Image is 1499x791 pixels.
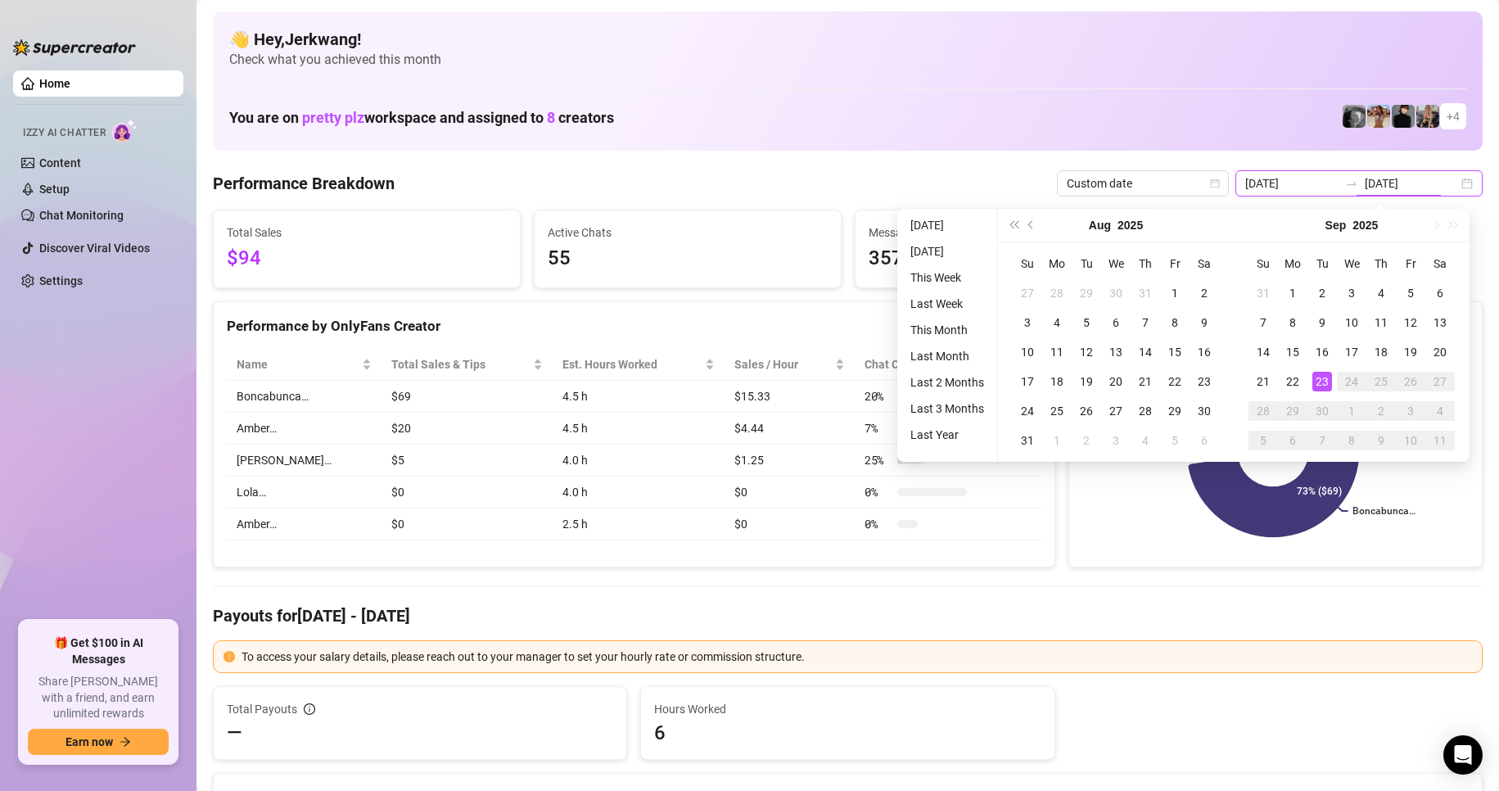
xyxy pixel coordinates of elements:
[382,381,553,413] td: $69
[1396,396,1425,426] td: 2025-10-03
[1430,401,1450,421] div: 4
[1190,308,1219,337] td: 2025-08-09
[1190,278,1219,308] td: 2025-08-02
[1253,401,1273,421] div: 28
[1042,249,1072,278] th: Mo
[1366,308,1396,337] td: 2025-09-11
[1160,278,1190,308] td: 2025-08-01
[1401,431,1420,450] div: 10
[382,413,553,445] td: $20
[1047,431,1067,450] div: 1
[855,349,1041,381] th: Chat Conversion
[1283,313,1303,332] div: 8
[865,387,891,405] span: 20 %
[1312,372,1332,391] div: 23
[1077,401,1096,421] div: 26
[1401,342,1420,362] div: 19
[1077,342,1096,362] div: 12
[1101,367,1131,396] td: 2025-08-20
[1018,342,1037,362] div: 10
[229,28,1466,51] h4: 👋 Hey, Jerkwang !
[1396,278,1425,308] td: 2025-09-05
[548,243,828,274] span: 55
[1312,342,1332,362] div: 16
[1425,308,1455,337] td: 2025-09-13
[1160,396,1190,426] td: 2025-08-29
[1278,367,1307,396] td: 2025-09-22
[1283,401,1303,421] div: 29
[1131,367,1160,396] td: 2025-08-21
[1042,308,1072,337] td: 2025-08-04
[1416,105,1439,128] img: Violet
[1042,337,1072,367] td: 2025-08-11
[382,445,553,477] td: $5
[865,419,891,437] span: 7 %
[562,355,702,373] div: Est. Hours Worked
[1160,337,1190,367] td: 2025-08-15
[1337,367,1366,396] td: 2025-09-24
[1042,396,1072,426] td: 2025-08-25
[1106,431,1126,450] div: 3
[1278,249,1307,278] th: Mo
[904,268,991,287] li: This Week
[1072,308,1101,337] td: 2025-08-05
[1371,283,1391,303] div: 4
[227,700,297,718] span: Total Payouts
[1047,372,1067,391] div: 18
[1131,426,1160,455] td: 2025-09-04
[1425,337,1455,367] td: 2025-09-20
[1042,426,1072,455] td: 2025-09-01
[28,674,169,722] span: Share [PERSON_NAME] with a friend, and earn unlimited rewards
[1396,367,1425,396] td: 2025-09-26
[1366,396,1396,426] td: 2025-10-02
[1106,283,1126,303] div: 30
[1396,249,1425,278] th: Fr
[725,413,855,445] td: $4.44
[1278,396,1307,426] td: 2025-09-29
[1345,177,1358,190] span: swap-right
[1248,396,1278,426] td: 2025-09-28
[1072,249,1101,278] th: Tu
[1077,283,1096,303] div: 29
[1160,426,1190,455] td: 2025-09-05
[1101,337,1131,367] td: 2025-08-13
[39,77,70,90] a: Home
[1248,337,1278,367] td: 2025-09-14
[112,119,138,142] img: AI Chatter
[1190,367,1219,396] td: 2025-08-23
[1278,308,1307,337] td: 2025-09-08
[1190,249,1219,278] th: Sa
[1136,283,1155,303] div: 31
[229,109,614,127] h1: You are on workspace and assigned to creators
[1013,337,1042,367] td: 2025-08-10
[1101,396,1131,426] td: 2025-08-27
[865,355,1018,373] span: Chat Conversion
[725,508,855,540] td: $0
[1337,396,1366,426] td: 2025-10-01
[654,700,1041,718] span: Hours Worked
[865,451,891,469] span: 25 %
[1425,249,1455,278] th: Sa
[227,413,382,445] td: Amber…
[1248,308,1278,337] td: 2025-09-07
[382,477,553,508] td: $0
[1047,313,1067,332] div: 4
[553,381,725,413] td: 4.5 h
[1190,426,1219,455] td: 2025-09-06
[1013,278,1042,308] td: 2025-07-27
[1072,337,1101,367] td: 2025-08-12
[120,736,131,748] span: arrow-right
[1160,367,1190,396] td: 2025-08-22
[1131,396,1160,426] td: 2025-08-28
[1106,342,1126,362] div: 13
[1101,308,1131,337] td: 2025-08-06
[242,648,1472,666] div: To access your salary details, please reach out to your manager to set your hourly rate or commis...
[28,729,169,755] button: Earn nowarrow-right
[1136,431,1155,450] div: 4
[1018,372,1037,391] div: 17
[1072,396,1101,426] td: 2025-08-26
[1283,342,1303,362] div: 15
[39,183,70,196] a: Setup
[1131,308,1160,337] td: 2025-08-07
[1337,278,1366,308] td: 2025-09-03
